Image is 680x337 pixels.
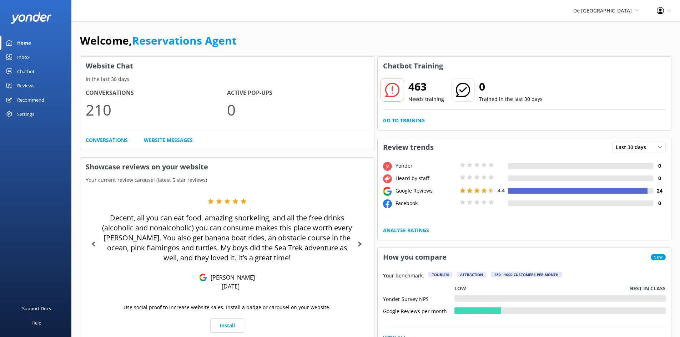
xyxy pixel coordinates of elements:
h3: How you compare [378,248,452,266]
p: Your current review carousel (latest 5 star reviews) [80,176,374,184]
p: Use social proof to increase website sales. Install a badge or carousel on your website. [124,303,331,311]
span: 4.4 [498,187,505,194]
div: Settings [17,107,34,121]
div: 250 - 1000 customers per month [491,272,562,277]
div: Support Docs [22,301,51,316]
div: Google Reviews per month [383,307,454,314]
a: Install [210,318,244,333]
div: Yonder [394,162,458,170]
a: Go to Training [383,117,425,124]
h1: Welcome, [80,32,237,49]
div: Attraction [457,272,487,277]
h4: Conversations [86,88,227,98]
div: Inbox [17,50,30,64]
p: 0 [227,98,368,122]
p: [PERSON_NAME] [207,274,255,281]
h4: 24 [653,187,666,195]
p: In the last 30 days [80,75,374,83]
span: Last 30 days [616,143,650,151]
p: [DATE] [222,282,240,290]
h3: Showcase reviews on your website [80,158,374,176]
div: Help [31,316,41,330]
a: Website Messages [144,136,193,144]
div: Tourism [428,272,452,277]
img: yonder-white-logo.png [11,12,52,24]
img: Google Reviews [199,274,207,281]
a: Conversations [86,136,128,144]
span: De [GEOGRAPHIC_DATA] [573,7,632,14]
h4: Active Pop-ups [227,88,368,98]
h3: Website Chat [80,57,374,75]
h4: 0 [653,174,666,182]
div: Google Reviews [394,187,458,195]
h3: Chatbot Training [378,57,448,75]
h2: 463 [408,78,444,95]
h4: 0 [653,162,666,170]
p: Trained in the last 30 days [479,95,543,103]
p: Best in class [630,285,666,292]
div: Chatbot [17,64,35,78]
p: Decent, all you can eat food, amazing snorkeling, and all the free drinks (alcoholic and nonalcoh... [100,213,354,263]
span: New [651,254,666,260]
div: Yonder Survey NPS [383,295,454,302]
div: Recommend [17,93,44,107]
p: 210 [86,98,227,122]
div: Facebook [394,199,458,207]
div: Home [17,36,31,50]
h3: Review trends [378,138,439,157]
a: Reservations Agent [132,33,237,48]
a: Analyse Ratings [383,226,429,234]
div: Heard by staff [394,174,458,182]
p: Needs training [408,95,444,103]
div: Reviews [17,78,34,93]
h4: 0 [653,199,666,207]
p: Your benchmark: [383,272,424,280]
h2: 0 [479,78,543,95]
p: Low [454,285,466,292]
